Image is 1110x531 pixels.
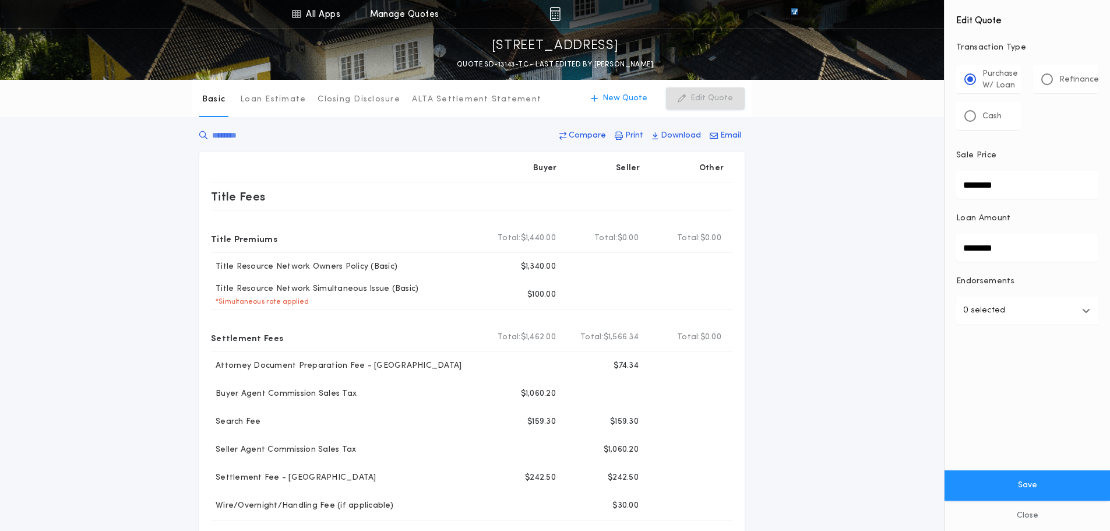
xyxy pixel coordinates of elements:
[666,87,745,110] button: Edit Quote
[956,276,1098,287] p: Endorsements
[963,304,1005,318] p: 0 selected
[956,234,1098,262] input: Loan Amount
[945,501,1110,531] button: Close
[569,130,606,142] p: Compare
[700,233,721,244] span: $0.00
[614,360,639,372] p: $74.34
[956,42,1098,54] p: Transaction Type
[700,332,721,343] span: $0.00
[211,472,376,484] p: Settlement Fee - [GEOGRAPHIC_DATA]
[608,472,639,484] p: $242.50
[720,130,741,142] p: Email
[982,68,1018,92] p: Purchase W/ Loan
[677,233,700,244] b: Total:
[525,472,556,484] p: $242.50
[661,130,701,142] p: Download
[699,163,724,174] p: Other
[625,130,643,142] p: Print
[604,444,639,456] p: $1,060.20
[202,94,225,106] p: Basic
[677,332,700,343] b: Total:
[240,94,306,106] p: Loan Estimate
[318,94,400,106] p: Closing Disclosure
[1059,74,1099,86] p: Refinance
[521,233,556,244] span: $1,440.00
[956,297,1098,325] button: 0 selected
[521,388,556,400] p: $1,060.20
[412,94,541,106] p: ALTA Settlement Statement
[211,261,397,273] p: Title Resource Network Owners Policy (Basic)
[616,163,640,174] p: Seller
[211,388,357,400] p: Buyer Agent Commission Sales Tax
[527,416,556,428] p: $159.30
[956,213,1011,224] p: Loan Amount
[211,360,461,372] p: Attorney Document Preparation Fee - [GEOGRAPHIC_DATA]
[690,93,733,104] p: Edit Quote
[602,93,647,104] p: New Quote
[492,37,619,55] p: [STREET_ADDRESS]
[211,416,261,428] p: Search Fee
[211,283,418,295] p: Title Resource Network Simultaneous Issue (Basic)
[956,171,1098,199] input: Sale Price
[211,500,393,512] p: Wire/Overnight/Handling Fee (if applicable)
[533,163,556,174] p: Buyer
[556,125,609,146] button: Compare
[649,125,704,146] button: Download
[611,125,647,146] button: Print
[211,328,283,347] p: Settlement Fees
[527,289,556,301] p: $100.00
[580,332,604,343] b: Total:
[521,332,556,343] span: $1,462.00
[211,444,356,456] p: Seller Agent Commission Sales Tax
[579,87,659,110] button: New Quote
[618,233,639,244] span: $0.00
[982,111,1002,122] p: Cash
[770,8,819,20] img: vs-icon
[211,297,309,307] p: * Simultaneous rate applied
[521,261,556,273] p: $1,340.00
[457,59,653,71] p: QUOTE SD-13143-TC - LAST EDITED BY [PERSON_NAME]
[549,7,561,21] img: img
[956,7,1098,28] h4: Edit Quote
[211,229,277,248] p: Title Premiums
[612,500,639,512] p: $30.00
[610,416,639,428] p: $159.30
[498,332,521,343] b: Total:
[498,233,521,244] b: Total:
[211,187,266,206] p: Title Fees
[604,332,639,343] span: $1,566.34
[945,470,1110,501] button: Save
[706,125,745,146] button: Email
[956,150,996,161] p: Sale Price
[594,233,618,244] b: Total:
